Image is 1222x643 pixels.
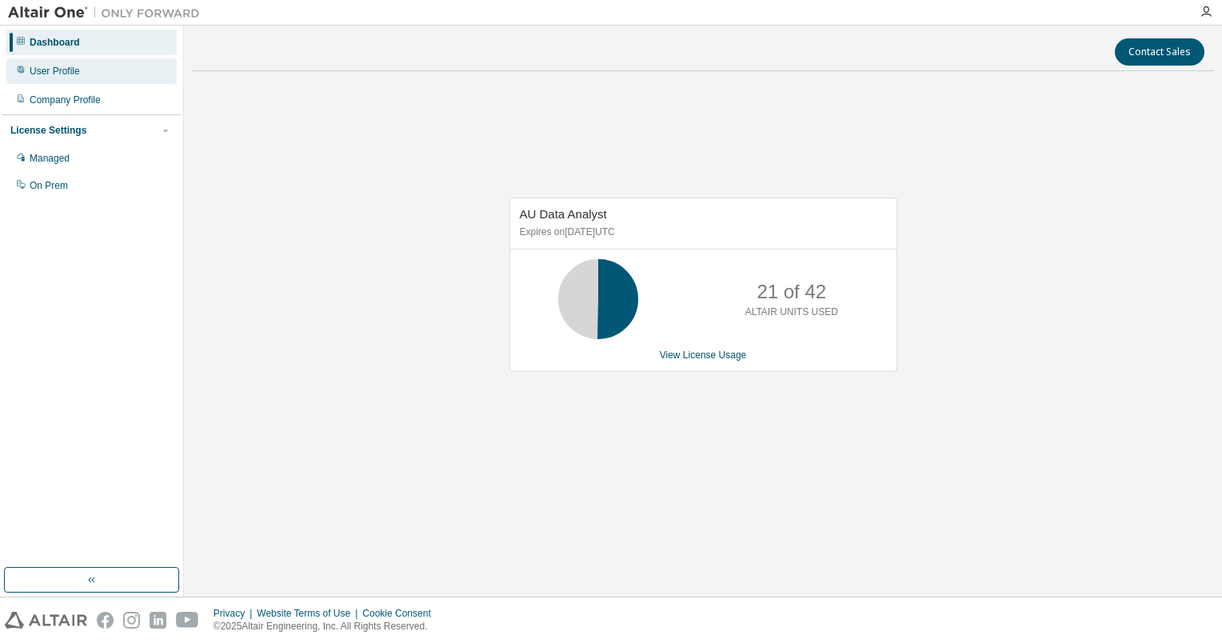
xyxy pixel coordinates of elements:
div: Company Profile [30,94,101,106]
p: ALTAIR UNITS USED [745,306,838,319]
img: youtube.svg [176,612,199,629]
div: Dashboard [30,36,80,49]
div: Managed [30,152,70,165]
button: Contact Sales [1115,38,1204,66]
div: Cookie Consent [362,607,440,620]
span: AU Data Analyst [520,207,607,221]
img: facebook.svg [97,612,114,629]
div: License Settings [10,124,86,137]
p: 21 of 42 [757,278,826,306]
div: Privacy [214,607,257,620]
img: altair_logo.svg [5,612,87,629]
p: © 2025 Altair Engineering, Inc. All Rights Reserved. [214,620,441,633]
div: On Prem [30,179,68,192]
img: linkedin.svg [150,612,166,629]
div: User Profile [30,65,80,78]
div: Website Terms of Use [257,607,362,620]
p: Expires on [DATE] UTC [520,226,883,239]
img: instagram.svg [123,612,140,629]
a: View License Usage [660,349,747,361]
img: Altair One [8,5,208,21]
